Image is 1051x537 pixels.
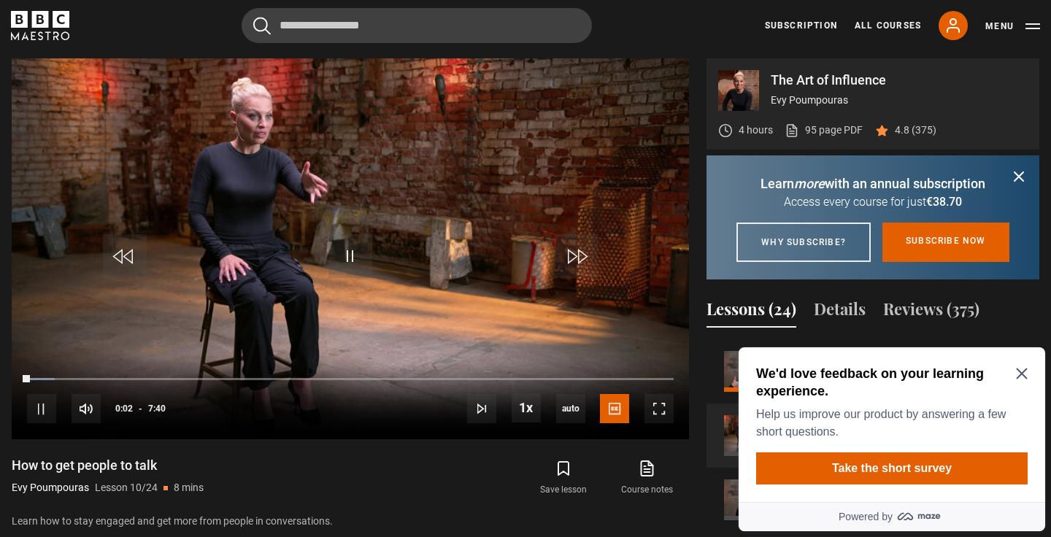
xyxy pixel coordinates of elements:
[606,457,689,499] a: Course notes
[855,19,921,32] a: All Courses
[765,19,837,32] a: Subscription
[95,480,158,495] p: Lesson 10/24
[27,394,56,423] button: Pause
[556,394,585,423] div: Current quality: 720p
[736,223,871,262] a: Why subscribe?
[985,19,1040,34] button: Toggle navigation
[794,176,825,191] i: more
[522,457,605,499] button: Save lesson
[771,74,1028,87] p: The Art of Influence
[883,297,979,328] button: Reviews (375)
[23,23,289,58] h2: We'd love feedback on your learning experience.
[556,394,585,423] span: auto
[115,395,133,422] span: 0:02
[724,174,1022,193] p: Learn with an annual subscription
[6,161,312,190] a: Powered by maze
[283,26,295,38] button: Close Maze Prompt
[785,123,863,138] a: 95 page PDF
[253,17,271,35] button: Submit the search query
[895,123,936,138] p: 4.8 (375)
[11,11,69,40] svg: BBC Maestro
[12,514,689,529] p: Learn how to stay engaged and get more from people in conversations.
[23,111,295,143] button: Take the short survey
[814,297,866,328] button: Details
[926,195,962,209] span: €38.70
[12,480,89,495] p: Evy Poumpouras
[139,403,142,414] span: -
[72,394,101,423] button: Mute
[600,394,629,423] button: Captions
[467,394,496,423] button: Next Lesson
[148,395,166,422] span: 7:40
[6,6,312,190] div: Optional study invitation
[771,93,1028,108] p: Evy Poumpouras
[12,58,689,439] video-js: Video Player
[724,193,1022,211] p: Access every course for just
[174,480,204,495] p: 8 mins
[644,394,674,423] button: Fullscreen
[12,457,204,474] h1: How to get people to talk
[242,8,592,43] input: Search
[27,378,674,381] div: Progress Bar
[23,64,289,99] p: Help us improve our product by answering a few short questions.
[512,393,541,422] button: Playback Rate
[882,223,1009,262] a: Subscribe now
[707,297,796,328] button: Lessons (24)
[739,123,773,138] p: 4 hours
